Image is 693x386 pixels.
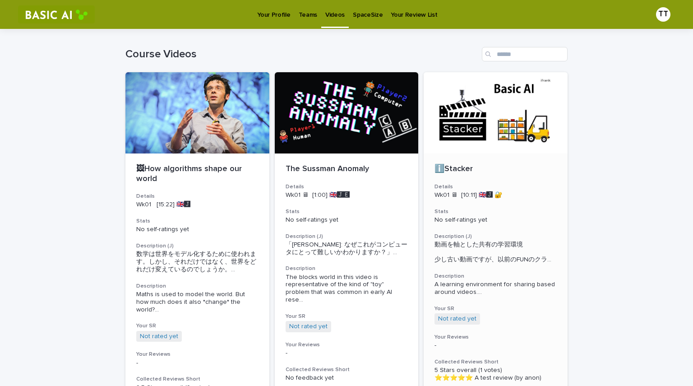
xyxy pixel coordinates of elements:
div: 「サスマン・アノマリー: なぜこれがコンピュータにとって難しいかわかりますか？」 この動画に登場するブロックの世界は、初期のAI研究でよく見られた「おもちゃ」のように身近な問題の代表です。 サス... [286,241,408,256]
h3: Stats [286,208,408,215]
p: ℹ️Stacker [434,164,557,174]
p: No feedback yet [286,374,408,382]
p: 5 Stars overall (1 votes) ⭐️⭐️⭐️⭐️⭐️ A test review (by anon) [434,367,557,382]
span: 「[PERSON_NAME]: なぜこれがコンピュータにとって難しいかわかりますか？」 ... [286,241,408,256]
a: Not rated yet [438,315,476,323]
a: Not rated yet [140,333,178,340]
h3: Details [136,193,259,200]
h3: Your SR [136,322,259,330]
h3: Your SR [286,313,408,320]
h3: Your SR [434,305,557,312]
div: Maths is used to model the world. But how much does it also *change* the world? You will hear the... [136,291,259,313]
h3: Description (J) [286,233,408,240]
h3: Description [286,265,408,272]
p: No self-ratings yet [286,216,408,224]
span: 数学は世界をモデル化するために使われます。しかし、それだけではなく、世界をどれだけ変えているのでしょうか。 ... [136,251,259,273]
h3: Your Reviews [136,351,259,358]
h3: Description (J) [434,233,557,240]
span: 動画を軸とした共有の学習環境 少し古い動画ですが、以前のFUNのクラ ... [434,241,557,264]
p: Wk01 🖥 [1:00] 🇬🇧🅹️🅴️ [286,191,408,199]
h3: Your Reviews [286,341,408,349]
span: Maths is used to model the world. But how much does it also *change* the world? ... [136,291,259,313]
a: Not rated yet [289,323,328,330]
p: 🖼How algorithms shape our world [136,164,259,184]
h1: Course Videos [125,48,478,61]
h3: Collected Reviews Short [136,376,259,383]
input: Search [482,47,568,61]
h3: Stats [434,208,557,215]
h3: Details [434,183,557,191]
h3: Details [286,183,408,191]
p: No self-ratings yet [434,216,557,224]
p: - [286,349,408,357]
h3: Description [136,283,259,290]
p: Wk01 [15:22] 🇬🇧🅹️ [136,201,259,209]
p: No self-ratings yet [136,226,259,233]
span: The blocks world in this video is representative of the kind of "toy" problem that was common in ... [286,274,408,304]
div: 動画を軸とした共有の学習環境 少し古い動画ですが、以前のFUNのクラスシステム「manaba」をご覧いただけます。 0:00 Stackerを用いる理由 0:52 講義の検索方法 1:09 学習... [434,241,557,264]
img: RtIB8pj2QQiOZo6waziI [18,5,95,23]
p: Wk01 🖥 [10:11] 🇬🇧🅹️ 🔐 [434,191,557,199]
h3: Your Reviews [434,334,557,341]
div: A learning environment for sharing based around videos. The video is a little old, and you can se... [434,281,557,296]
span: A learning environment for sharing based around videos. ... [434,281,557,296]
div: TT [656,7,670,22]
p: The Sussman Anomaly [286,164,408,174]
h3: Description (J) [136,242,259,250]
h3: Collected Reviews Short [434,358,557,366]
p: - [136,359,259,367]
h3: Description [434,273,557,280]
h3: Collected Reviews Short [286,366,408,373]
h3: Stats [136,218,259,225]
div: 数学は世界をモデル化するために使われます。しかし、それだけではなく、世界をどれだけ変えているのでしょうか。 ブラックボックス」という言葉を耳にすることがありますが、これは実際には理解できない方法... [136,251,259,273]
p: - [434,342,557,349]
